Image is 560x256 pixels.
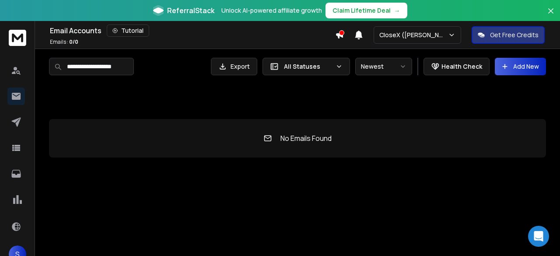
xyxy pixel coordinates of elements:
button: Get Free Credits [472,26,545,44]
button: Export [211,58,257,75]
span: 0 / 0 [69,38,78,46]
button: Health Check [423,58,490,75]
button: Add New [495,58,546,75]
p: Unlock AI-powered affiliate growth [221,6,322,15]
p: Health Check [441,62,482,71]
p: All Statuses [284,62,332,71]
button: Tutorial [107,25,149,37]
button: Claim Lifetime Deal→ [325,3,407,18]
div: Email Accounts [50,25,335,37]
p: Emails : [50,39,78,46]
p: CloseX ([PERSON_NAME]) [379,31,448,39]
button: Newest [355,58,412,75]
button: Close banner [545,5,556,26]
span: ReferralStack [167,5,214,16]
p: Get Free Credits [490,31,539,39]
p: No Emails Found [280,133,332,144]
div: Open Intercom Messenger [528,226,549,247]
span: → [394,6,400,15]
